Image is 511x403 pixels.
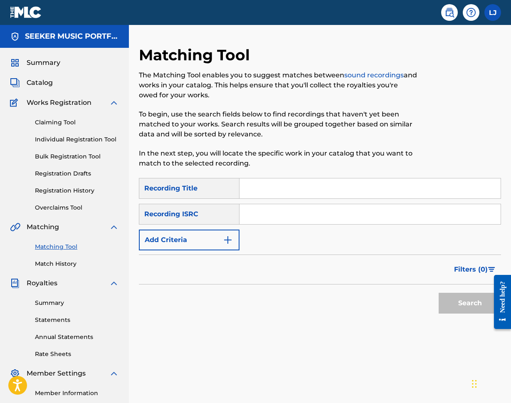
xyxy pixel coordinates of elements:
h2: Matching Tool [139,46,254,64]
a: Public Search [441,4,458,21]
img: Matching [10,222,20,232]
img: Works Registration [10,98,21,108]
span: Catalog [27,78,53,88]
iframe: Chat Widget [469,363,511,403]
img: Royalties [10,278,20,288]
a: Bulk Registration Tool [35,152,119,161]
p: To begin, use the search fields below to find recordings that haven't yet been matched to your wo... [139,109,418,139]
a: Annual Statements [35,333,119,341]
a: Member Information [35,389,119,398]
a: SummarySummary [10,58,60,68]
button: Filters (0) [449,259,501,280]
img: search [444,7,454,17]
img: expand [109,368,119,378]
a: Match History [35,260,119,268]
a: CatalogCatalog [10,78,53,88]
span: Matching [27,222,59,232]
img: expand [109,278,119,288]
img: MLC Logo [10,6,42,18]
img: Accounts [10,32,20,42]
img: 9d2ae6d4665cec9f34b9.svg [223,235,233,245]
h5: SEEKER MUSIC PORTFOLIO HOLDCO I LP [25,32,119,41]
img: Member Settings [10,368,20,378]
a: Individual Registration Tool [35,135,119,144]
span: Works Registration [27,98,91,108]
p: In the next step, you will locate the specific work in your catalog that you want to match to the... [139,148,418,168]
a: Summary [35,299,119,307]
span: Summary [27,58,60,68]
img: Summary [10,58,20,68]
p: The Matching Tool enables you to suggest matches between and works in your catalog. This helps en... [139,70,418,100]
img: expand [109,222,119,232]
img: filter [488,267,495,272]
a: sound recordings [344,71,404,79]
a: Rate Sheets [35,350,119,358]
span: Filters ( 0 ) [454,265,488,274]
a: Claiming Tool [35,118,119,127]
a: Matching Tool [35,242,119,251]
img: expand [109,98,119,108]
a: Registration History [35,186,119,195]
img: help [466,7,476,17]
div: User Menu [484,4,501,21]
div: Drag [472,371,477,396]
a: Statements [35,316,119,324]
img: Catalog [10,78,20,88]
div: Help [463,4,479,21]
a: Overclaims Tool [35,203,119,212]
iframe: Resource Center [488,269,511,336]
span: Royalties [27,278,57,288]
span: Member Settings [27,368,86,378]
button: Add Criteria [139,230,239,250]
form: Search Form [139,178,501,318]
a: Registration Drafts [35,169,119,178]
